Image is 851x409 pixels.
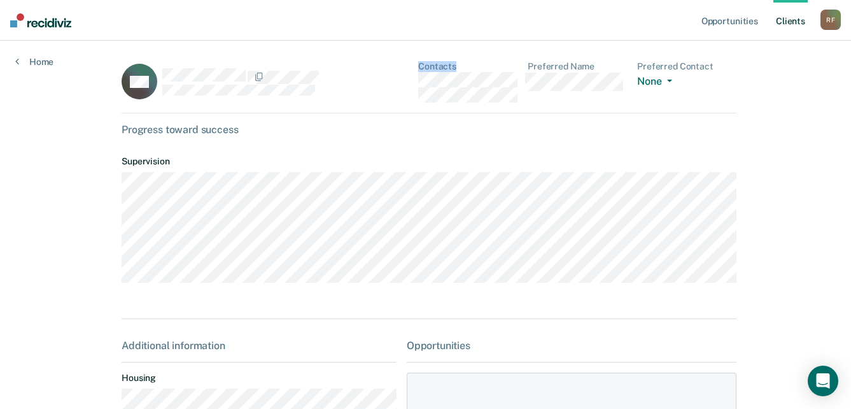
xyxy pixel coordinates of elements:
[15,56,53,68] a: Home
[418,61,517,72] dt: Contacts
[407,340,736,352] div: Opportunities
[820,10,841,30] button: RF
[528,61,627,72] dt: Preferred Name
[122,373,397,384] dt: Housing
[637,61,736,72] dt: Preferred Contact
[808,366,838,396] div: Open Intercom Messenger
[637,75,677,90] button: None
[820,10,841,30] div: R F
[10,13,71,27] img: Recidiviz
[122,156,736,167] dt: Supervision
[122,124,736,136] div: Progress toward success
[122,340,397,352] div: Additional information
